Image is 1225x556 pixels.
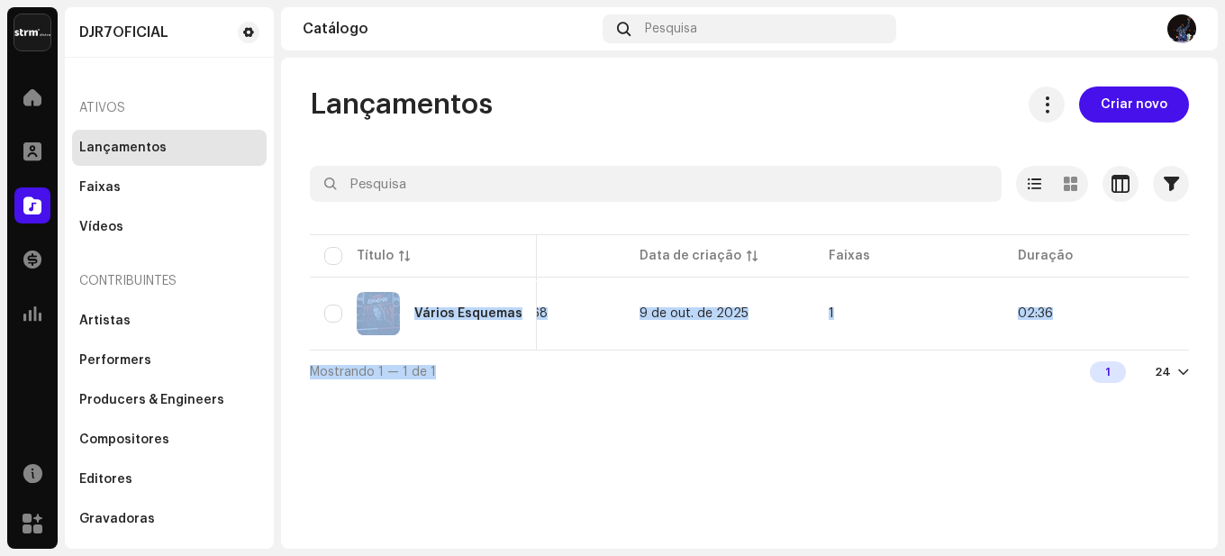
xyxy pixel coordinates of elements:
re-m-nav-item: Compositores [72,422,267,458]
re-a-nav-header: Ativos [72,87,267,130]
re-m-nav-item: Gravadoras [72,501,267,537]
span: Mostrando 1 — 1 de 1 [310,366,436,378]
div: Lançamentos [79,141,167,155]
re-m-nav-item: Producers & Engineers [72,382,267,418]
span: 02:36 [1018,307,1053,320]
re-m-nav-item: Lançamentos [72,130,267,166]
div: Gravadoras [79,512,155,526]
re-m-nav-item: Vídeos [72,209,267,245]
span: Lançamentos [310,87,493,123]
span: 1 [829,307,834,320]
div: 1 [1090,361,1126,383]
div: Faixas [79,180,121,195]
div: Performers [79,353,151,368]
re-m-nav-item: Performers [72,342,267,378]
div: Vários Esquemas [414,307,522,320]
div: Artistas [79,314,131,328]
div: Editores [79,472,132,487]
img: da0948fb-756d-43d0-9394-e748c1c19e9a [357,292,400,335]
div: Catálogo [303,22,595,36]
button: Criar novo [1079,87,1189,123]
re-m-nav-item: Faixas [72,169,267,205]
span: Criar novo [1101,87,1167,123]
span: 9 de out. de 2025 [640,307,749,320]
div: Título [357,247,394,265]
img: 77de7440-b15a-43b0-a922-39d4cec53bfc [1167,14,1196,43]
input: Pesquisa [310,166,1002,202]
div: Compositores [79,433,169,447]
div: 24 [1155,365,1171,379]
re-a-nav-header: Contribuintes [72,260,267,303]
span: Pesquisa [645,22,697,36]
div: Producers & Engineers [79,393,224,407]
div: Vídeos [79,220,123,234]
re-m-nav-item: Artistas [72,303,267,339]
re-m-nav-item: Editores [72,461,267,497]
div: DJR7OFICIAL [79,25,168,40]
img: 408b884b-546b-4518-8448-1008f9c76b02 [14,14,50,50]
div: Data de criação [640,247,741,265]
